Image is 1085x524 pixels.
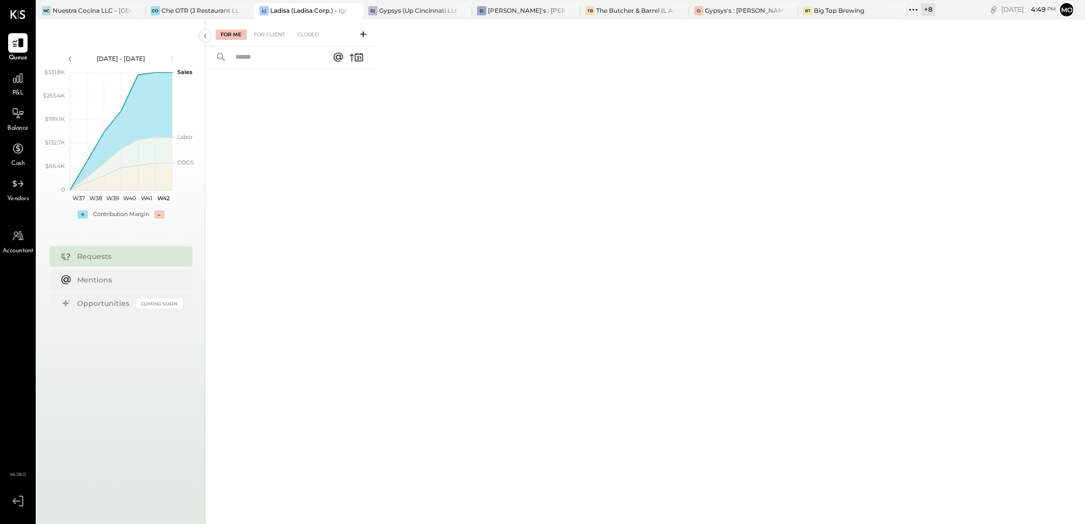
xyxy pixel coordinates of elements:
[78,54,164,63] div: [DATE] - [DATE]
[136,299,182,308] div: Coming Soon
[7,195,29,204] span: Vendors
[477,6,486,15] div: G:
[1,68,35,98] a: P&L
[93,210,149,219] div: Contribution Margin
[814,6,864,15] div: Big Top Brewing
[42,6,51,15] div: NC
[106,195,119,202] text: W39
[9,54,28,63] span: Queue
[249,30,290,40] div: For Client
[694,6,703,15] div: G:
[1,226,35,256] a: Accountant
[705,6,783,15] div: Gypsys's : [PERSON_NAME] on the levee
[151,6,160,15] div: CO
[1058,2,1075,18] button: Mo
[77,251,177,261] div: Requests
[379,6,457,15] div: Gypsys (Up Cincinnati LLC) - Ignite
[77,298,131,308] div: Opportunities
[72,195,84,202] text: W37
[216,30,247,40] div: For Me
[141,195,152,202] text: W41
[1001,5,1056,14] div: [DATE]
[488,6,565,15] div: [PERSON_NAME]'s : [PERSON_NAME]'s
[177,133,193,140] text: Labor
[1,33,35,63] a: Queue
[157,195,170,202] text: W42
[260,6,269,15] div: L(
[270,6,348,15] div: Ladisa (Ladisa Corp.) - Ignite
[3,247,34,256] span: Accountant
[1,104,35,133] a: Balance
[61,186,65,193] text: 0
[161,6,239,15] div: Che OTR (J Restaurant LLC) - Ignite
[803,6,812,15] div: BT
[154,210,164,219] div: -
[123,195,136,202] text: W40
[7,124,29,133] span: Balance
[89,195,102,202] text: W38
[988,4,999,15] div: copy link
[45,115,65,123] text: $199.1K
[43,92,65,99] text: $265.4K
[292,30,324,40] div: Closed
[11,159,25,169] span: Cash
[78,210,88,219] div: +
[1,174,35,204] a: Vendors
[177,68,193,76] text: Sales
[44,68,65,76] text: $331.8K
[53,6,130,15] div: Nuestra Cocina LLC - [GEOGRAPHIC_DATA]
[585,6,595,15] div: TB
[12,89,24,98] span: P&L
[45,139,65,146] text: $132.7K
[368,6,378,15] div: G(
[177,159,194,166] text: COGS
[45,162,65,170] text: $66.4K
[596,6,674,15] div: The Butcher & Barrel (L Argento LLC) - [GEOGRAPHIC_DATA]
[921,3,935,16] div: + 8
[1,139,35,169] a: Cash
[77,275,177,285] div: Mentions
